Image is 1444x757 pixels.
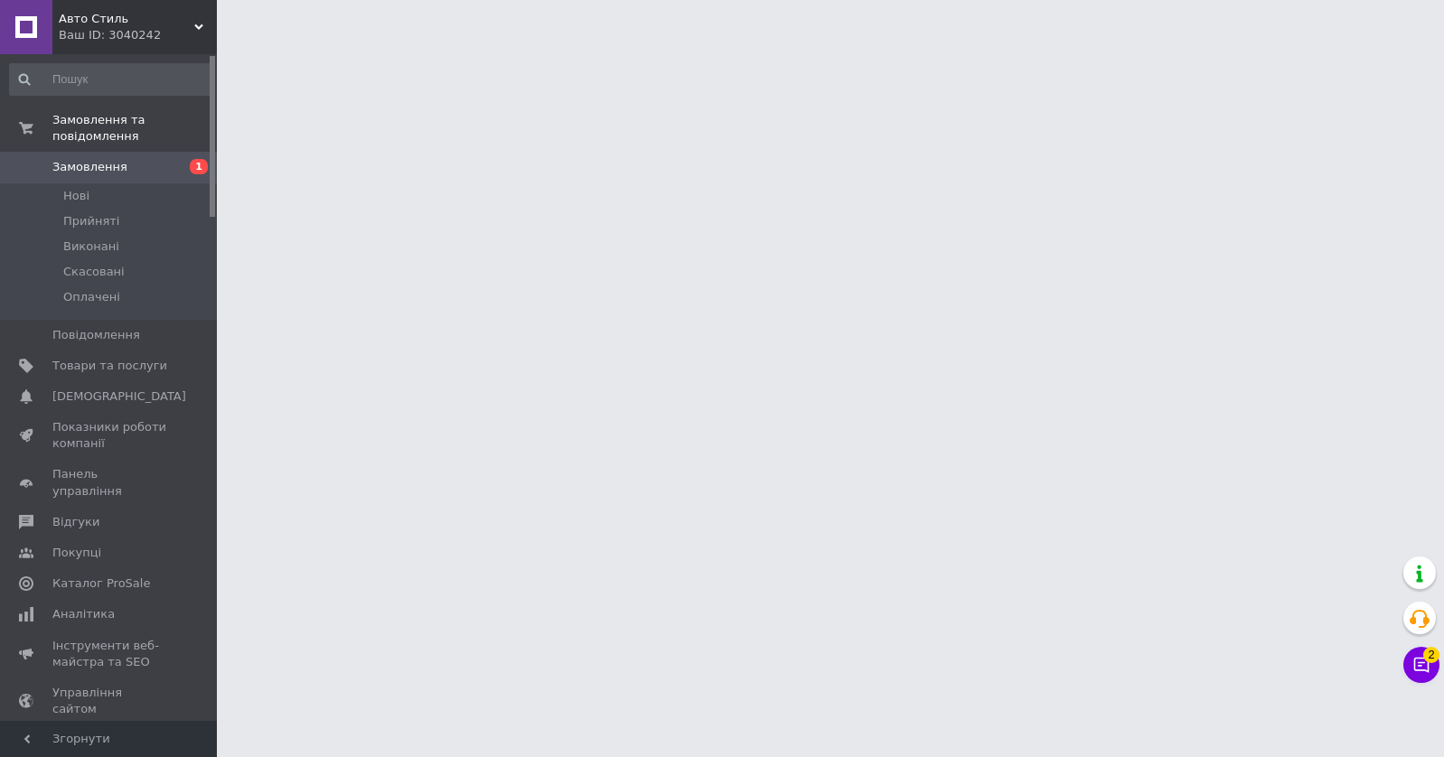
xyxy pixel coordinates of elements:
span: Скасовані [63,264,125,280]
span: 2 [1423,647,1439,663]
div: Ваш ID: 3040242 [59,27,217,43]
span: 1 [190,159,208,174]
span: Відгуки [52,514,99,530]
input: Пошук [9,63,213,96]
span: Виконані [63,238,119,255]
span: Аналітика [52,606,115,622]
span: Нові [63,188,89,204]
span: Інструменти веб-майстра та SEO [52,638,167,670]
span: [DEMOGRAPHIC_DATA] [52,388,186,405]
span: Управління сайтом [52,685,167,717]
span: Покупці [52,545,101,561]
span: Показники роботи компанії [52,419,167,452]
span: Каталог ProSale [52,575,150,592]
span: Замовлення [52,159,127,175]
span: Авто Стиль [59,11,194,27]
span: Повідомлення [52,327,140,343]
span: Прийняті [63,213,119,229]
button: Чат з покупцем2 [1403,647,1439,683]
span: Товари та послуги [52,358,167,374]
span: Оплачені [63,289,120,305]
span: Замовлення та повідомлення [52,112,217,145]
span: Панель управління [52,466,167,499]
